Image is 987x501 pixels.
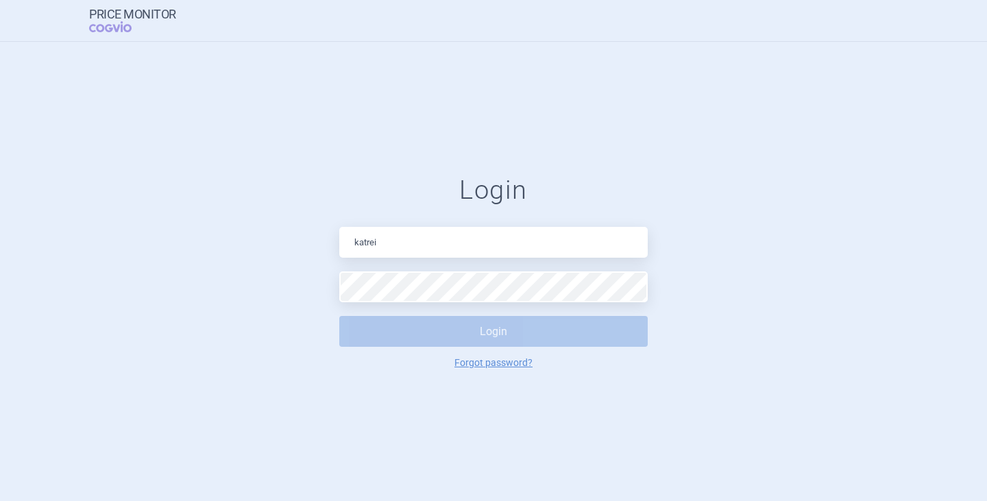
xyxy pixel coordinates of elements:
a: Forgot password? [454,358,533,367]
h1: Login [339,175,648,206]
button: Login [339,316,648,347]
input: Email [339,227,648,258]
a: Price MonitorCOGVIO [89,8,176,34]
span: COGVIO [89,21,151,32]
strong: Price Monitor [89,8,176,21]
